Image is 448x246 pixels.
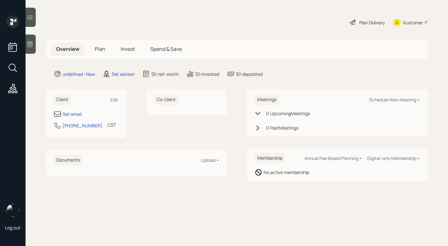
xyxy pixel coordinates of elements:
[367,155,420,161] div: Digital-only Membership +
[121,45,135,52] span: Invest
[63,122,102,129] div: [PHONE_NUMBER]
[63,111,82,117] div: Set email
[151,71,179,77] div: $0 net-worth
[6,204,19,217] img: robby-grisanti-headshot.png
[54,94,71,105] h6: Client
[5,225,20,231] div: Log out
[266,110,310,117] div: 0 Upcoming Meeting s
[63,71,95,77] div: undefined · New
[108,122,116,128] div: CST
[304,155,362,161] div: Annual Fee Based Planning +
[359,19,385,26] div: Plan Delivery
[54,155,82,165] h6: Documents
[154,94,178,105] h6: Co-client
[150,45,182,52] span: Spend & Save
[255,94,279,105] h6: Meetings
[403,19,423,26] div: Kustomer
[56,45,79,52] span: Overview
[236,71,263,77] div: $0 deposited
[112,71,135,77] div: Set advisor
[201,157,219,163] div: Upload +
[195,71,219,77] div: $0 invested
[95,45,105,52] span: Plan
[255,153,285,163] h6: Membership
[266,124,298,131] div: 0 Past Meeting s
[110,97,118,103] div: Edit
[264,169,309,176] div: No active membership
[369,97,420,103] div: Schedule New Meeting +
